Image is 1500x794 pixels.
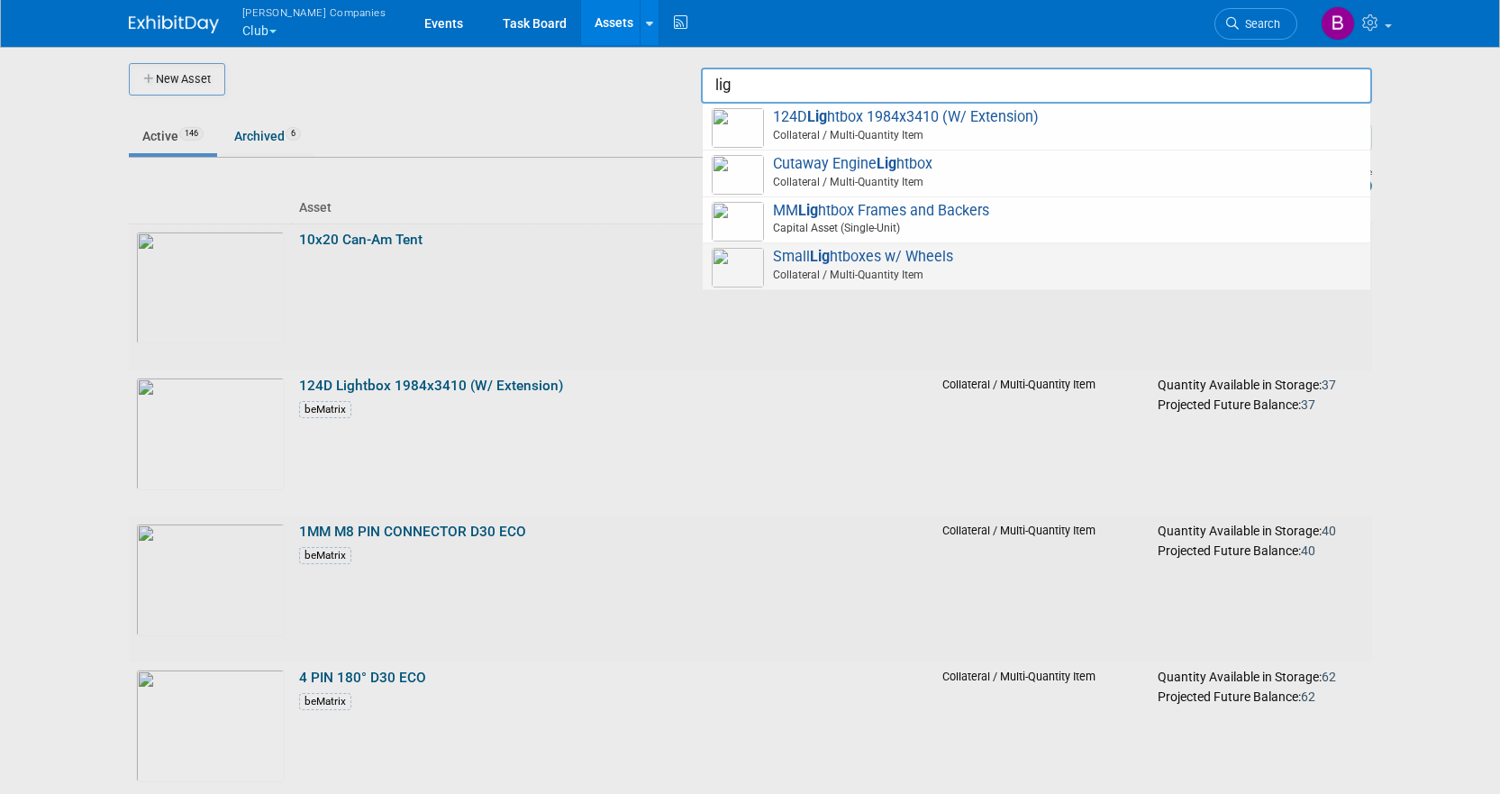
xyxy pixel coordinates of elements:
[810,248,830,265] strong: Lig
[877,155,896,172] strong: Lig
[712,155,1361,192] span: Cutaway Engine htbox
[242,3,386,22] span: [PERSON_NAME] Companies
[712,202,1361,239] span: MM htbox Frames and Backers
[717,220,1361,236] span: Capital Asset (Single-Unit)
[798,202,818,219] strong: Lig
[701,68,1372,104] input: search assets
[129,15,219,33] img: ExhibitDay
[712,248,1361,285] span: Small htboxes w/ Wheels
[712,108,1361,145] span: 124D htbox 1984x3410 (W/ Extension)
[807,108,827,125] strong: Lig
[1239,17,1280,31] span: Search
[717,127,1361,143] span: Collateral / Multi-Quantity Item
[717,267,1361,283] span: Collateral / Multi-Quantity Item
[1214,8,1297,40] a: Search
[717,174,1361,190] span: Collateral / Multi-Quantity Item
[1321,6,1355,41] img: Barbara Brzezinska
